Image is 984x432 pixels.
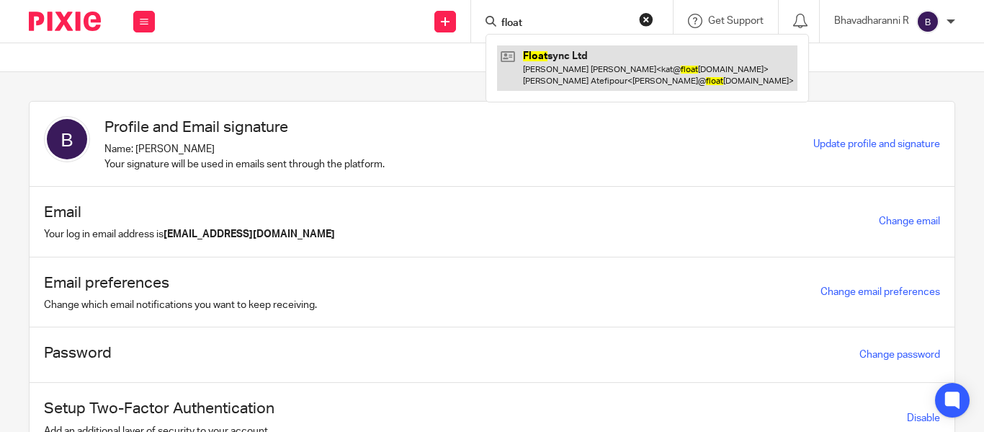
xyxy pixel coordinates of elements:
[708,16,764,26] span: Get Support
[104,116,385,138] h1: Profile and Email signature
[859,350,940,360] a: Change password
[879,216,940,226] a: Change email
[44,116,90,162] img: svg%3E
[820,287,940,297] a: Change email preferences
[164,229,335,239] b: [EMAIL_ADDRESS][DOMAIN_NAME]
[44,342,112,364] h1: Password
[834,14,909,28] p: Bhavadharanni R
[44,397,274,420] h1: Setup Two-Factor Authentication
[44,201,335,224] h1: Email
[29,12,101,31] img: Pixie
[813,139,940,149] a: Update profile and signature
[916,10,939,33] img: svg%3E
[44,272,317,294] h1: Email preferences
[104,142,385,172] p: Name: [PERSON_NAME] Your signature will be used in emails sent through the platform.
[907,413,940,423] a: Disable
[639,12,653,27] button: Clear
[44,298,317,312] p: Change which email notifications you want to keep receiving.
[44,227,335,242] p: Your log in email address is
[500,17,630,30] input: Search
